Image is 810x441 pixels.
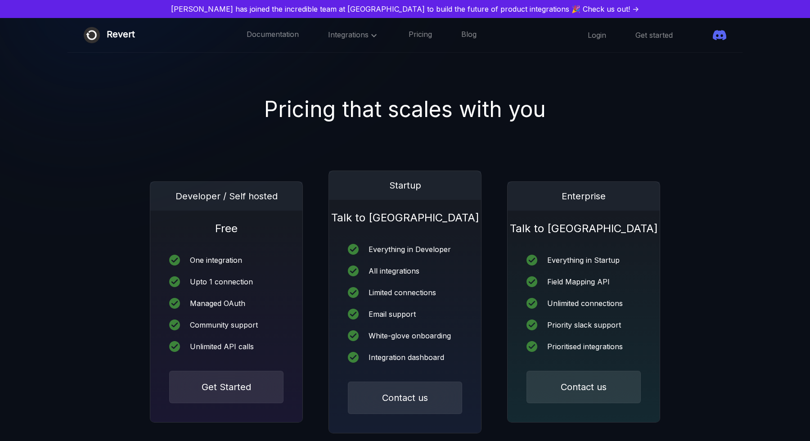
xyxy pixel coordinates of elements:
[329,171,481,200] div: Startup
[508,182,660,211] div: Enterprise
[4,4,806,14] a: [PERSON_NAME] has joined the incredible team at [GEOGRAPHIC_DATA] to build the future of product ...
[348,352,359,363] img: icon
[369,246,451,253] div: Everything in Developer
[169,319,180,330] img: icon
[409,29,432,41] a: Pricing
[526,298,537,309] img: icon
[190,278,253,285] div: Upto 1 connection
[348,309,359,319] img: icon
[169,371,283,403] button: Get Started
[547,300,623,307] div: Unlimited connections
[169,255,180,265] img: icon
[526,276,537,287] img: icon
[547,343,623,350] div: Prioritised integrations
[169,341,180,352] img: icon
[84,27,100,43] img: Revert logo
[508,211,660,236] h1: Talk to [GEOGRAPHIC_DATA]
[588,30,606,40] a: Login
[150,211,302,236] h1: Free
[107,27,135,43] div: Revert
[348,287,359,298] img: icon
[369,289,436,296] div: Limited connections
[526,371,641,403] button: Contact us
[328,30,379,39] span: Integrations
[329,200,481,225] h1: Talk to [GEOGRAPHIC_DATA]
[547,256,620,264] div: Everything in Startup
[150,182,302,211] div: Developer / Self hosted
[526,255,537,265] img: icon
[526,341,537,352] img: icon
[369,354,444,361] div: Integration dashboard
[461,29,477,41] a: Blog
[348,244,359,255] img: icon
[369,267,419,274] div: All integrations
[635,30,673,40] a: Get started
[190,256,242,264] div: One integration
[547,321,621,328] div: Priority slack support
[190,321,258,328] div: Community support
[348,382,462,414] button: Contact us
[169,276,180,287] img: icon
[369,310,416,318] div: Email support
[247,29,299,41] a: Documentation
[348,265,359,276] img: icon
[526,319,537,330] img: icon
[547,278,610,285] div: Field Mapping API
[190,300,245,307] div: Managed OAuth
[348,330,359,341] img: icon
[369,332,451,339] div: White-glove onboarding
[169,298,180,309] img: icon
[190,343,254,350] div: Unlimited API calls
